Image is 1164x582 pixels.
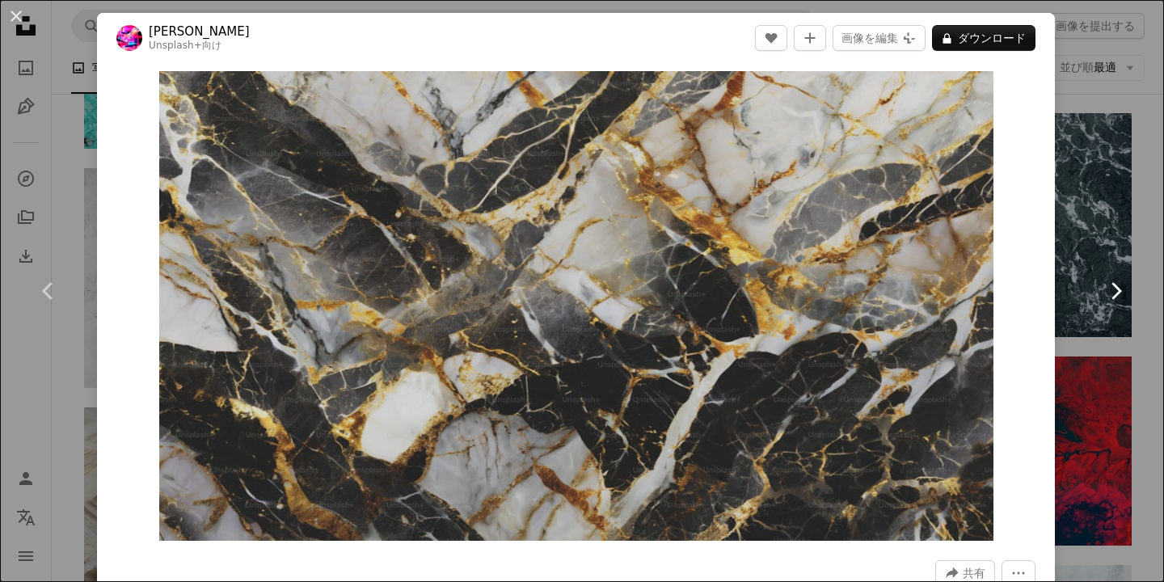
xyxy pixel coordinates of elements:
a: 次へ [1067,213,1164,369]
button: この画像でズームインする [159,71,993,541]
img: 黒と白の大理石模様にゴールドのアクセント [159,71,993,541]
button: コレクションに追加する [794,25,826,51]
button: いいね！ [755,25,787,51]
img: Nigel Hoareのプロフィールを見る [116,25,142,51]
a: [PERSON_NAME] [149,23,250,40]
button: 画像を編集 [833,25,926,51]
a: Unsplash+ [149,40,202,51]
button: ダウンロード [932,25,1035,51]
div: 向け [149,40,250,53]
